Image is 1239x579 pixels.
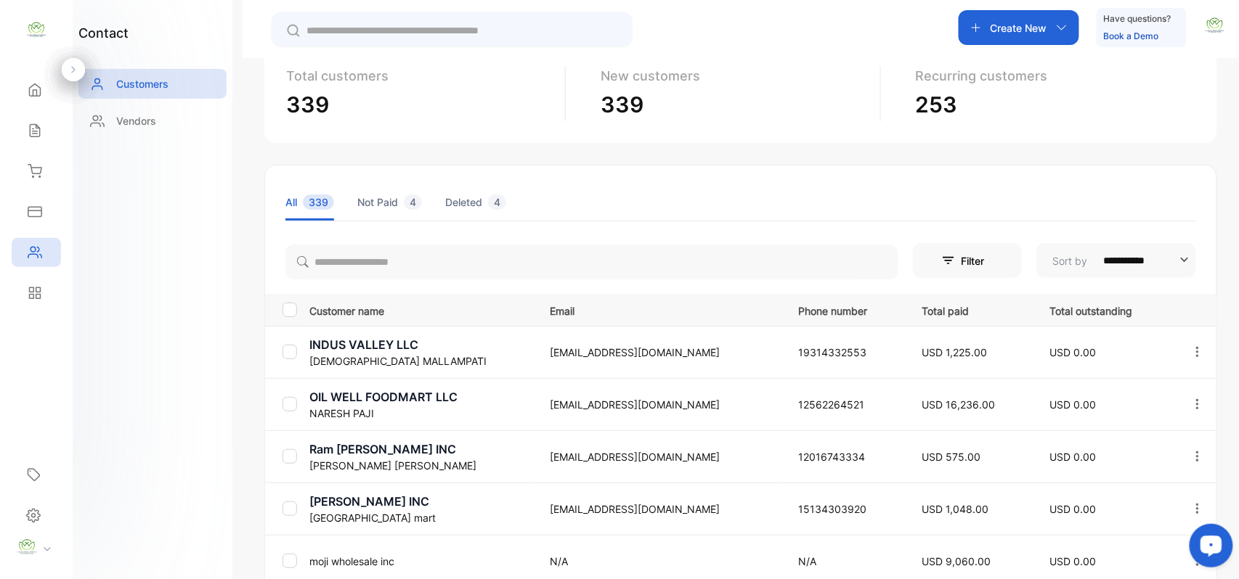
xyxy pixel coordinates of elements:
span: USD 9,060.00 [922,555,991,567]
p: Total paid [922,300,1020,319]
p: [DEMOGRAPHIC_DATA] MALLAMPATI [309,353,532,369]
span: USD 0.00 [1050,346,1097,358]
span: USD 0.00 [1050,503,1097,515]
p: Vendors [116,113,156,128]
p: Recurring customers [916,66,1184,86]
span: USD 1,048.00 [922,503,988,515]
p: Email [550,300,769,319]
img: profile [16,536,38,558]
span: 4 [404,194,422,210]
p: moji wholesale inc [309,554,532,569]
p: 339 [601,89,868,121]
p: Customer name [309,300,532,319]
img: logo [25,19,47,41]
span: USD 1,225.00 [922,346,987,358]
p: Create New [991,20,1047,36]
li: Deleted [445,184,506,221]
li: Not Paid [357,184,422,221]
p: N/A [550,554,769,569]
button: avatar [1204,10,1226,45]
a: Book a Demo [1104,30,1159,41]
span: USD 0.00 [1050,451,1097,463]
p: [EMAIL_ADDRESS][DOMAIN_NAME] [550,449,769,464]
iframe: LiveChat chat widget [1178,518,1239,579]
span: USD 0.00 [1050,555,1097,567]
p: Sort by [1052,253,1087,268]
span: USD 0.00 [1050,398,1097,411]
p: [EMAIL_ADDRESS][DOMAIN_NAME] [550,397,769,412]
span: 4 [488,194,506,210]
p: 19314332553 [799,345,892,360]
p: [PERSON_NAME] INC [309,493,532,510]
span: USD 575.00 [922,451,980,463]
p: INDUS VALLEY LLC [309,336,532,353]
p: Total outstanding [1050,300,1161,319]
img: avatar [1204,15,1226,36]
a: Vendors [78,106,227,136]
li: All [285,184,334,221]
p: 15134303920 [799,501,892,517]
p: Have questions? [1104,12,1171,26]
p: Customers [116,76,168,91]
p: 339 [286,89,553,121]
p: [EMAIL_ADDRESS][DOMAIN_NAME] [550,501,769,517]
p: New customers [601,66,868,86]
p: 12562264521 [799,397,892,412]
p: 253 [916,89,1184,121]
p: NARESH PAJI [309,406,532,421]
p: OIL WELL FOODMART LLC [309,388,532,406]
span: USD 16,236.00 [922,398,995,411]
p: [EMAIL_ADDRESS][DOMAIN_NAME] [550,345,769,360]
p: 12016743334 [799,449,892,464]
p: Total customers [286,66,553,86]
a: Customers [78,69,227,99]
p: Ram [PERSON_NAME] INC [309,440,532,458]
p: Phone number [799,300,892,319]
button: Sort by [1036,243,1196,278]
span: 339 [303,194,334,210]
h1: contact [78,23,129,43]
p: [PERSON_NAME] [PERSON_NAME] [309,458,532,473]
button: Create New [959,10,1079,45]
p: [GEOGRAPHIC_DATA] mart [309,510,532,525]
p: N/A [799,554,892,569]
